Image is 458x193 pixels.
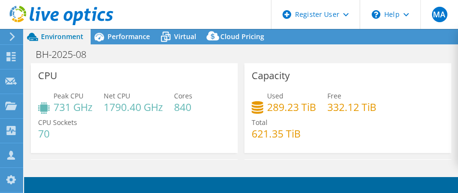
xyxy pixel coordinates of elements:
[38,128,77,139] h4: 70
[432,7,447,22] span: MA
[54,102,93,112] h4: 731 GHz
[252,128,301,139] h4: 621.35 TiB
[267,91,283,100] span: Used
[108,32,150,41] span: Performance
[220,32,264,41] span: Cloud Pricing
[54,91,83,100] span: Peak CPU
[38,70,57,81] h3: CPU
[252,70,290,81] h3: Capacity
[327,91,341,100] span: Free
[104,91,130,100] span: Net CPU
[41,32,83,41] span: Environment
[252,118,268,127] span: Total
[174,32,196,41] span: Virtual
[174,91,192,100] span: Cores
[104,102,163,112] h4: 1790.40 GHz
[38,118,77,127] span: CPU Sockets
[174,102,192,112] h4: 840
[372,10,380,19] svg: \n
[267,102,316,112] h4: 289.23 TiB
[31,49,101,60] h1: BH-2025-08
[327,102,377,112] h4: 332.12 TiB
